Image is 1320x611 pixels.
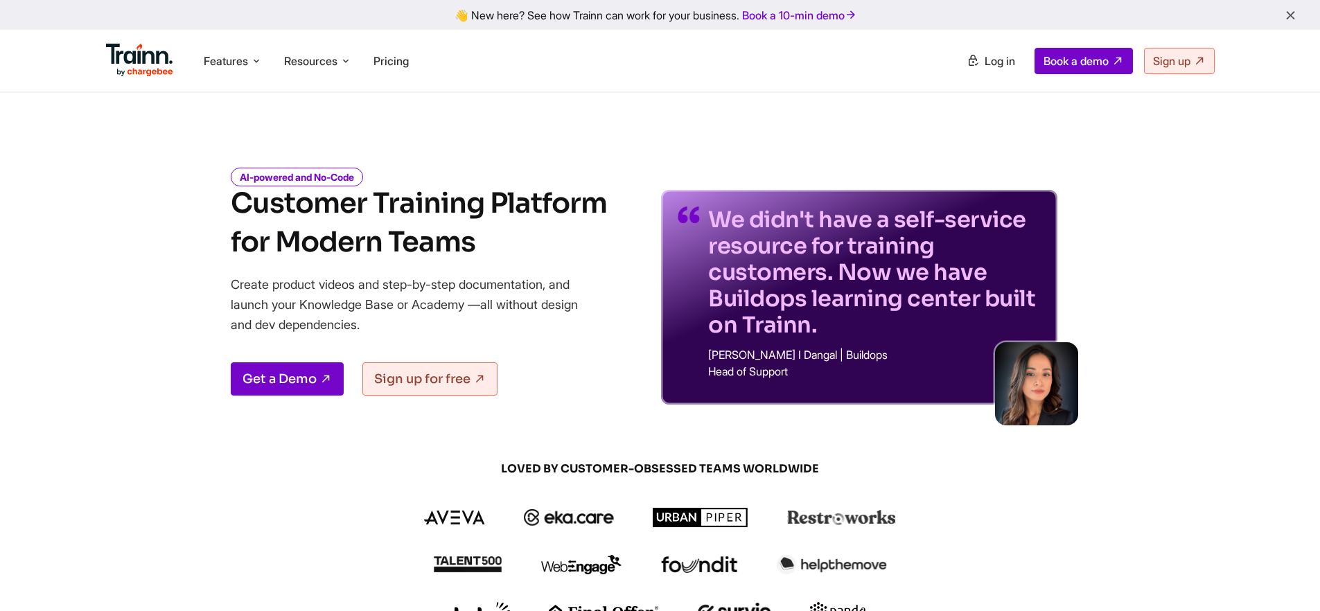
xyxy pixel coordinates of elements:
span: Resources [284,53,337,69]
img: quotes-purple.41a7099.svg [678,206,700,223]
p: Head of Support [708,366,1041,377]
img: foundit logo [660,556,738,573]
span: Features [204,53,248,69]
img: webengage logo [541,555,622,574]
img: urbanpiper logo [653,508,748,527]
a: Book a demo [1035,48,1133,74]
a: Log in [958,48,1023,73]
span: LOVED BY CUSTOMER-OBSESSED TEAMS WORLDWIDE [328,461,993,477]
a: Sign up for free [362,362,498,396]
p: Create product videos and step-by-step documentation, and launch your Knowledge Base or Academy —... [231,274,598,335]
a: Book a 10-min demo [739,6,860,25]
img: talent500 logo [433,556,502,573]
img: sabina-buildops.d2e8138.png [995,342,1078,425]
iframe: Chat Widget [1251,544,1320,611]
p: We didn't have a self-service resource for training customers. Now we have Buildops learning cent... [708,206,1041,338]
a: Get a Demo [231,362,344,396]
span: Book a demo [1044,54,1109,68]
div: Widget de chat [1251,544,1320,611]
span: Log in [985,54,1015,68]
p: [PERSON_NAME] I Dangal | Buildops [708,349,1041,360]
img: helpthemove logo [777,555,887,574]
a: Sign up [1144,48,1215,74]
span: Sign up [1153,54,1190,68]
h1: Customer Training Platform for Modern Teams [231,184,607,262]
a: Pricing [373,54,409,68]
div: 👋 New here? See how Trainn can work for your business. [8,8,1312,21]
img: ekacare logo [524,509,614,526]
img: restroworks logo [787,510,896,525]
img: Trainn Logo [106,44,174,77]
i: AI-powered and No-Code [231,168,363,186]
img: aveva logo [424,511,485,524]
